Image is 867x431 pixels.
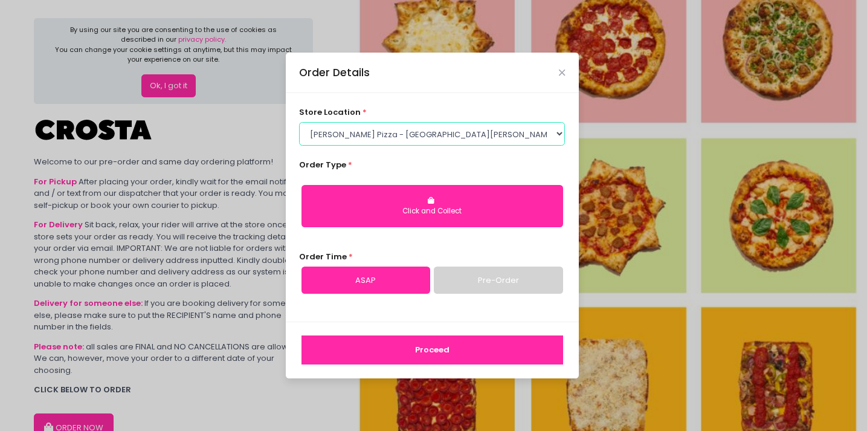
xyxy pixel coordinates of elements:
[559,70,565,76] button: Close
[301,267,430,294] a: ASAP
[299,251,347,262] span: Order Time
[299,106,361,118] span: store location
[310,206,555,217] div: Click and Collect
[301,335,563,365] button: Proceed
[434,267,562,294] a: Pre-Order
[301,185,563,227] button: Click and Collect
[299,159,346,170] span: Order Type
[299,65,370,80] div: Order Details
